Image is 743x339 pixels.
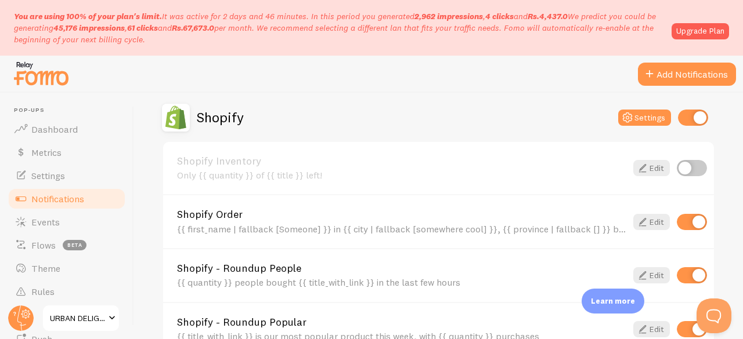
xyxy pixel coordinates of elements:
a: Shopify - Roundup People [177,263,626,274]
b: 45,176 impressions [53,23,125,33]
span: , and [414,11,568,21]
a: Rules [7,280,127,303]
a: Edit [633,160,670,176]
b: 61 clicks [127,23,158,33]
img: Shopify [162,104,190,132]
span: You are using 100% of your plan's limit. [14,11,162,21]
b: Rs.67,673.0 [172,23,214,33]
div: Learn more [582,289,644,314]
p: Learn more [591,296,635,307]
img: fomo-relay-logo-orange.svg [12,59,70,88]
a: URBAN DELIGHT [42,304,120,332]
a: Shopify Inventory [177,156,626,166]
a: Events [7,210,127,234]
span: beta [63,240,86,250]
a: Upgrade Plan [672,23,729,39]
b: Rs.4,437.0 [528,11,568,21]
a: Notifications [7,187,127,210]
div: Only {{ quantity }} of {{ title }} left! [177,170,626,180]
a: Shopify Order [177,209,626,220]
b: 4 clicks [485,11,514,21]
div: {{ first_name | fallback [Someone] }} in {{ city | fallback [somewhere cool] }}, {{ province | fa... [177,224,626,234]
span: Events [31,216,60,228]
a: Metrics [7,141,127,164]
a: Edit [633,214,670,230]
span: Flows [31,239,56,251]
span: Settings [31,170,65,181]
a: Flows beta [7,234,127,257]
iframe: Help Scout Beacon - Open [697,298,731,333]
a: Edit [633,321,670,337]
span: , and [53,23,214,33]
p: It was active for 2 days and 46 minutes. In this period you generated We predict you could be gen... [14,10,665,45]
a: Shopify - Roundup Popular [177,317,626,327]
span: Pop-ups [14,107,127,114]
button: Settings [618,110,671,126]
span: Notifications [31,193,84,205]
span: URBAN DELIGHT [50,311,105,325]
b: 2,962 impressions [414,11,483,21]
a: Settings [7,164,127,187]
span: Theme [31,263,60,274]
div: {{ quantity }} people bought {{ title_with_link }} in the last few hours [177,277,626,287]
span: Dashboard [31,123,78,135]
a: Edit [633,267,670,283]
span: Metrics [31,147,62,158]
span: Rules [31,286,55,297]
a: Dashboard [7,118,127,141]
a: Theme [7,257,127,280]
h2: Shopify [197,108,244,126]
